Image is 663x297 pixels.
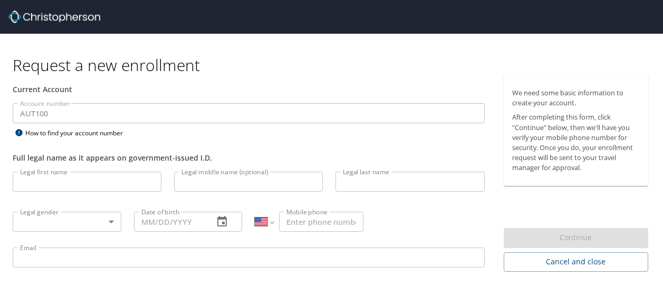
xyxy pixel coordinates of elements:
[134,212,206,232] input: MM/DD/YYYY
[13,212,121,232] div: ​
[13,84,485,95] div: Current Account
[512,255,640,269] span: Cancel and close
[13,126,145,140] div: How to find your account number
[13,55,657,75] h1: Request a new enrollment
[512,88,640,108] p: We need some basic information to create your account.
[13,152,485,163] div: Full legal name as it appears on government-issued I.D.
[512,112,640,173] p: After completing this form, click "Continue" below, then we'll have you verify your mobile phone ...
[279,212,363,232] input: Enter phone number
[8,11,100,23] img: cbt logo
[504,252,648,272] button: Cancel and close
